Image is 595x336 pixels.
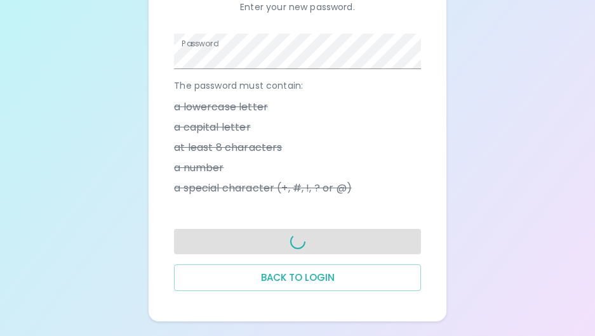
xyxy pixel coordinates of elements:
span: a number [174,160,224,176]
p: The password must contain: [174,79,421,92]
span: a capital letter [174,120,250,135]
span: a lowercase letter [174,100,268,115]
span: at least 8 characters [174,140,282,155]
button: Back to login [174,264,421,291]
label: Password [182,38,218,49]
p: Enter your new password. [174,1,421,13]
span: a special character (+, #, !, ? or @) [174,181,352,196]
